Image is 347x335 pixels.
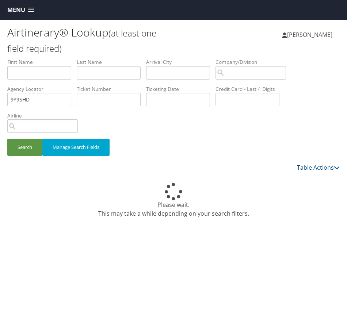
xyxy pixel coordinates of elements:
[7,58,77,66] label: First Name
[7,139,42,156] button: Search
[77,58,146,66] label: Last Name
[7,112,83,119] label: Airline
[146,58,216,66] label: Arrival City
[7,7,25,14] span: Menu
[216,58,291,66] label: Company/Division
[7,25,173,55] h1: Airtinerary® Lookup
[297,163,340,172] a: Table Actions
[282,24,340,46] a: [PERSON_NAME]
[287,31,332,39] span: [PERSON_NAME]
[42,139,110,156] button: Manage Search Fields
[4,4,38,16] a: Menu
[77,85,146,93] label: Ticket Number
[7,85,77,93] label: Agency Locator
[216,85,285,93] label: Credit Card - Last 4 Digits
[146,85,216,93] label: Ticketing Date
[7,183,340,218] div: Please wait. This may take a while depending on your search filters.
